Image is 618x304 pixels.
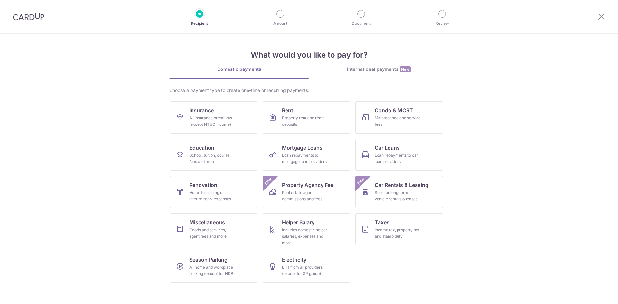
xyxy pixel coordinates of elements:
[169,49,449,61] h4: What would you like to pay for?
[189,218,225,226] span: Miscellaneous
[282,227,328,246] div: Includes domestic helper salaries, expenses and more
[170,176,257,208] a: RenovationHome furnishing or interior reno-expenses
[337,20,385,27] p: Document
[169,87,449,94] div: Choose a payment type to create one-time or recurring payments.
[263,101,350,134] a: RentProperty rent and rental deposits
[170,251,257,283] a: Season ParkingAll home and workplace parking (except for HDB)
[169,66,309,72] div: Domestic payments
[263,176,350,208] a: Property Agency FeeReal estate agent commissions and feesNew
[375,144,400,152] span: Car Loans
[309,66,449,73] div: International payments
[375,115,421,128] div: Maintenance and service fees
[189,189,236,202] div: Home furnishing or interior reno-expenses
[375,189,421,202] div: Short or long‑term vehicle rentals & leases
[282,106,293,114] span: Rent
[189,264,236,277] div: All home and workplace parking (except for HDB)
[189,152,236,165] div: School, tuition, course fees and more
[282,218,314,226] span: Helper Salary
[282,189,328,202] div: Real estate agent commissions and fees
[189,106,214,114] span: Insurance
[282,152,328,165] div: Loan repayments to mortgage loan providers
[282,181,333,189] span: Property Agency Fee
[189,181,217,189] span: Renovation
[355,139,443,171] a: Car LoansLoan repayments to car loan providers
[282,144,323,152] span: Mortgage Loans
[189,115,236,128] div: All insurance premiums (except NTUC Income)
[257,20,304,27] p: Amount
[189,227,236,240] div: Goods and services, agent fees and more
[189,144,214,152] span: Education
[418,20,466,27] p: Review
[170,213,257,245] a: MiscellaneousGoods and services, agent fees and more
[282,264,328,277] div: Bills from all providers (except for SP group)
[263,176,274,187] span: New
[282,115,328,128] div: Property rent and rental deposits
[356,176,366,187] span: New
[375,106,413,114] span: Condo & MCST
[400,66,411,72] span: New
[355,213,443,245] a: TaxesIncome tax, property tax and stamp duty
[170,101,257,134] a: InsuranceAll insurance premiums (except NTUC Income)
[263,251,350,283] a: ElectricityBills from all providers (except for SP group)
[282,256,306,263] span: Electricity
[176,20,223,27] p: Recipient
[263,139,350,171] a: Mortgage LoansLoan repayments to mortgage loan providers
[355,176,443,208] a: Car Rentals & LeasingShort or long‑term vehicle rentals & leasesNew
[189,256,228,263] span: Season Parking
[170,139,257,171] a: EducationSchool, tuition, course fees and more
[375,218,389,226] span: Taxes
[355,101,443,134] a: Condo & MCSTMaintenance and service fees
[13,13,44,21] img: CardUp
[375,181,428,189] span: Car Rentals & Leasing
[375,152,421,165] div: Loan repayments to car loan providers
[263,213,350,245] a: Helper SalaryIncludes domestic helper salaries, expenses and more
[577,285,612,301] iframe: Opens a widget where you can find more information
[375,227,421,240] div: Income tax, property tax and stamp duty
